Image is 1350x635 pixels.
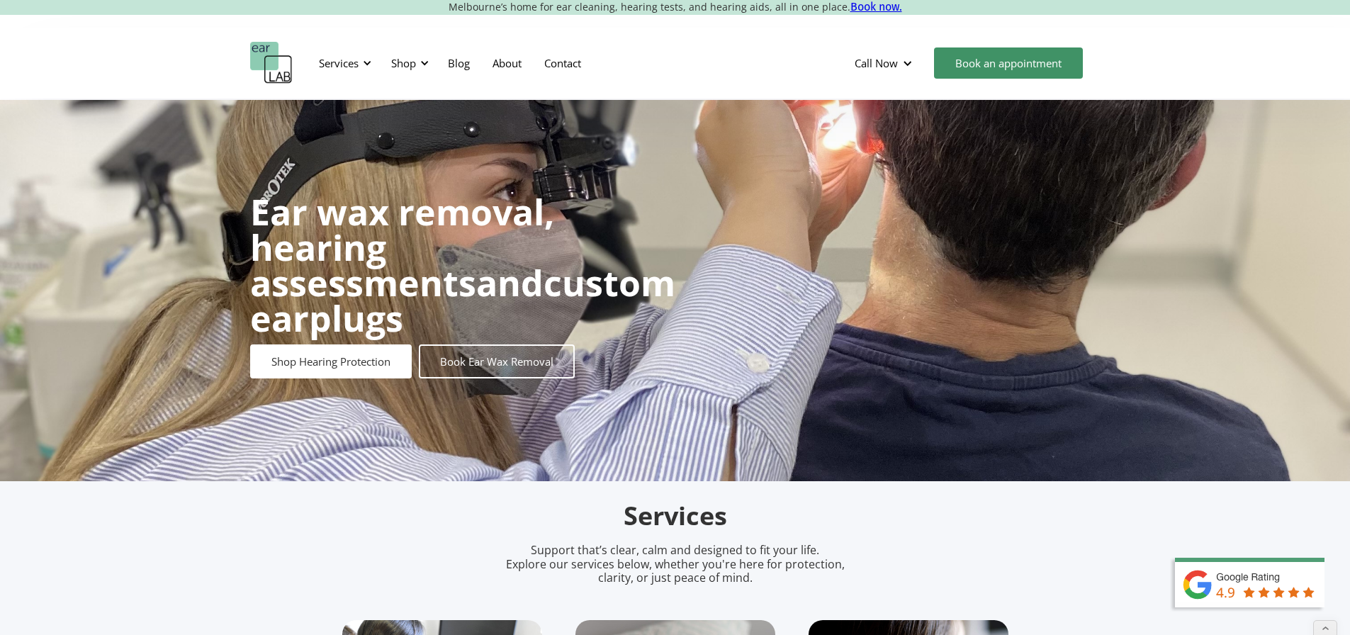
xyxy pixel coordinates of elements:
div: Call Now [843,42,927,84]
div: Shop [383,42,433,84]
div: Services [310,42,376,84]
a: Book Ear Wax Removal [419,344,575,378]
strong: Ear wax removal, hearing assessments [250,188,554,307]
p: Support that’s clear, calm and designed to fit your life. Explore our services below, whether you... [488,544,863,585]
a: Blog [437,43,481,84]
div: Shop [391,56,416,70]
strong: custom earplugs [250,259,675,342]
a: Book an appointment [934,47,1083,79]
a: Shop Hearing Protection [250,344,412,378]
a: home [250,42,293,84]
a: About [481,43,533,84]
a: Contact [533,43,592,84]
div: Call Now [855,56,898,70]
h1: and [250,194,675,336]
h2: Services [342,500,1008,533]
div: Services [319,56,359,70]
